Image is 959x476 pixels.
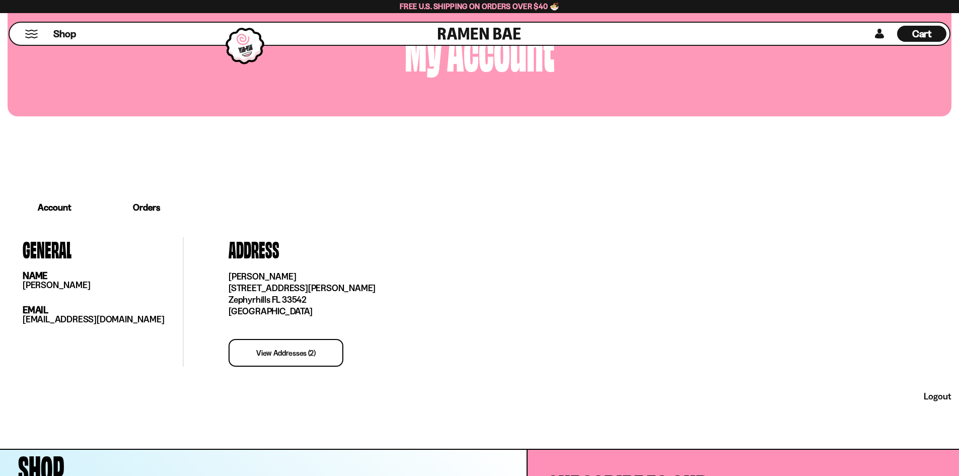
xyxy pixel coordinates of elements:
h2: my account [15,26,944,71]
span: Free U.S. Shipping on Orders over $40 🍜 [400,2,559,11]
span: Shop [53,27,76,41]
strong: name [23,270,47,282]
span: Cart [912,28,932,40]
a: Account [8,193,102,222]
h3: general [23,237,183,259]
a: Orders [102,192,191,223]
p: [EMAIL_ADDRESS][DOMAIN_NAME] [23,315,183,324]
a: Shop [53,26,76,42]
a: view addresses (2) [229,339,343,367]
p: [PERSON_NAME] [STREET_ADDRESS][PERSON_NAME] Zephyrhills FL 33542 [GEOGRAPHIC_DATA] [229,271,936,317]
p: [PERSON_NAME] [23,281,183,290]
a: logout [924,391,951,402]
button: Mobile Menu Trigger [25,30,38,38]
h3: address [229,237,936,259]
strong: email [23,304,48,316]
div: Cart [897,23,946,45]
